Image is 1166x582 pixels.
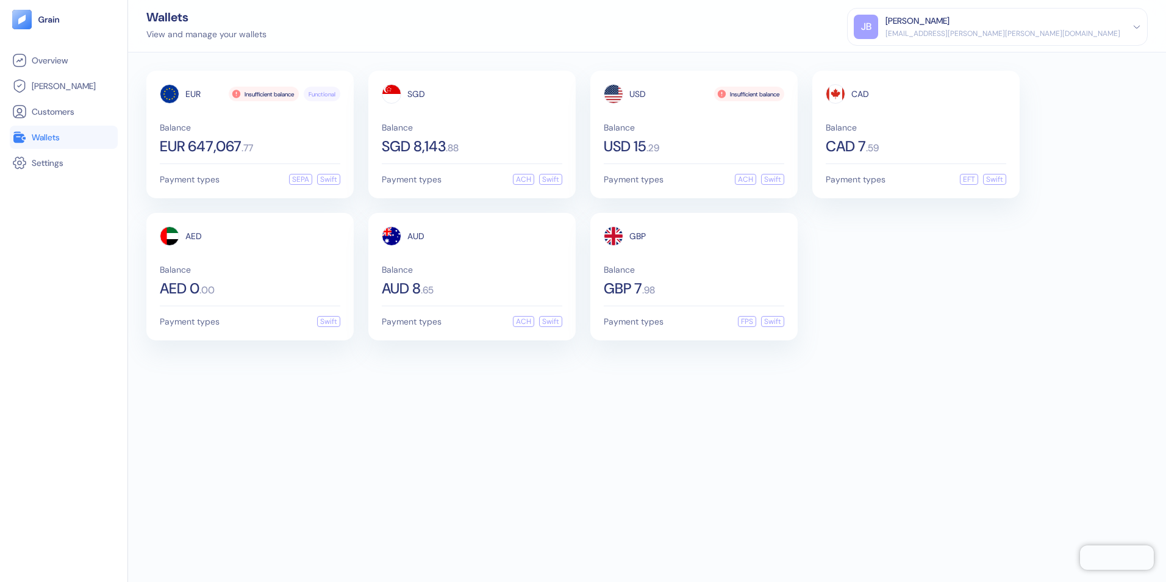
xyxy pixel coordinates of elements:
span: Payment types [382,175,442,184]
div: FPS [738,316,756,327]
span: Balance [382,123,562,132]
div: Swift [983,174,1006,185]
div: JB [854,15,878,39]
div: Swift [317,174,340,185]
div: EFT [960,174,978,185]
div: Swift [317,316,340,327]
span: Payment types [160,175,220,184]
span: CAD 7 [826,139,866,154]
span: Payment types [382,317,442,326]
a: Customers [12,104,115,119]
div: Swift [539,316,562,327]
div: Swift [761,174,784,185]
span: Balance [382,265,562,274]
div: [PERSON_NAME] [885,15,950,27]
span: SGD 8,143 [382,139,446,154]
span: Customers [32,106,74,118]
span: Overview [32,54,68,66]
span: . 59 [866,143,879,153]
span: Payment types [826,175,885,184]
div: SEPA [289,174,312,185]
div: ACH [513,174,534,185]
span: Balance [160,265,340,274]
span: Payment types [604,317,663,326]
span: AED 0 [160,281,199,296]
div: Swift [761,316,784,327]
span: . 29 [646,143,659,153]
div: Insufficient balance [229,87,299,101]
span: Payment types [160,317,220,326]
span: Settings [32,157,63,169]
span: AUD [407,232,424,240]
a: [PERSON_NAME] [12,79,115,93]
span: GBP 7 [604,281,642,296]
span: . 00 [199,286,215,295]
span: EUR [185,90,201,98]
span: Balance [826,123,1006,132]
img: logo-tablet-V2.svg [12,10,32,29]
div: ACH [513,316,534,327]
span: [PERSON_NAME] [32,80,96,92]
div: ACH [735,174,756,185]
div: View and manage your wallets [146,28,266,41]
div: Wallets [146,11,266,23]
span: CAD [851,90,869,98]
span: . 88 [446,143,459,153]
span: SGD [407,90,425,98]
a: Wallets [12,130,115,145]
span: AUD 8 [382,281,421,296]
span: AED [185,232,202,240]
span: Balance [160,123,340,132]
span: . 98 [642,286,655,295]
span: Wallets [32,131,60,143]
span: EUR 647,067 [160,139,241,154]
div: [EMAIL_ADDRESS][PERSON_NAME][PERSON_NAME][DOMAIN_NAME] [885,28,1120,39]
span: USD [629,90,646,98]
span: USD 15 [604,139,646,154]
div: Insufficient balance [714,87,784,101]
a: Overview [12,53,115,68]
span: . 77 [241,143,253,153]
a: Settings [12,156,115,170]
img: logo [38,15,60,24]
span: Balance [604,123,784,132]
span: GBP [629,232,646,240]
span: Balance [604,265,784,274]
span: Functional [309,90,335,99]
span: . 65 [421,286,434,295]
iframe: Chatra live chat [1080,545,1154,570]
span: Payment types [604,175,663,184]
div: Swift [539,174,562,185]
